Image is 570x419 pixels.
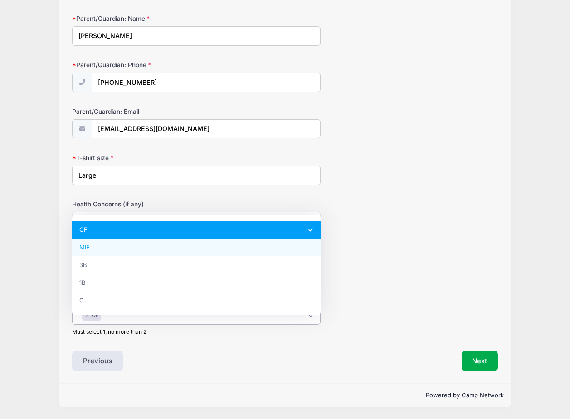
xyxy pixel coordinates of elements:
button: Previous [72,351,123,371]
li: OF [72,221,321,239]
li: OF [82,310,101,321]
div: Must select 1, no more than 2 [72,328,321,336]
li: MIF [72,239,321,256]
label: Health Concerns (if any) [72,200,214,209]
label: T-shirt size [72,153,214,162]
input: email@email.com [92,119,321,139]
button: Remove item [84,314,90,317]
span: OF [92,312,99,320]
label: Parent/Guardian: Name [72,14,214,23]
p: Powered by Camp Network [66,391,504,400]
button: Next [462,351,498,371]
li: C [72,292,321,309]
label: Parent/Guardian: Email [72,107,214,116]
label: Parent/Guardian: Phone [72,60,214,69]
li: 1B [72,274,321,292]
input: (xxx) xxx-xxxx [92,73,321,92]
li: 3B [72,256,321,274]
